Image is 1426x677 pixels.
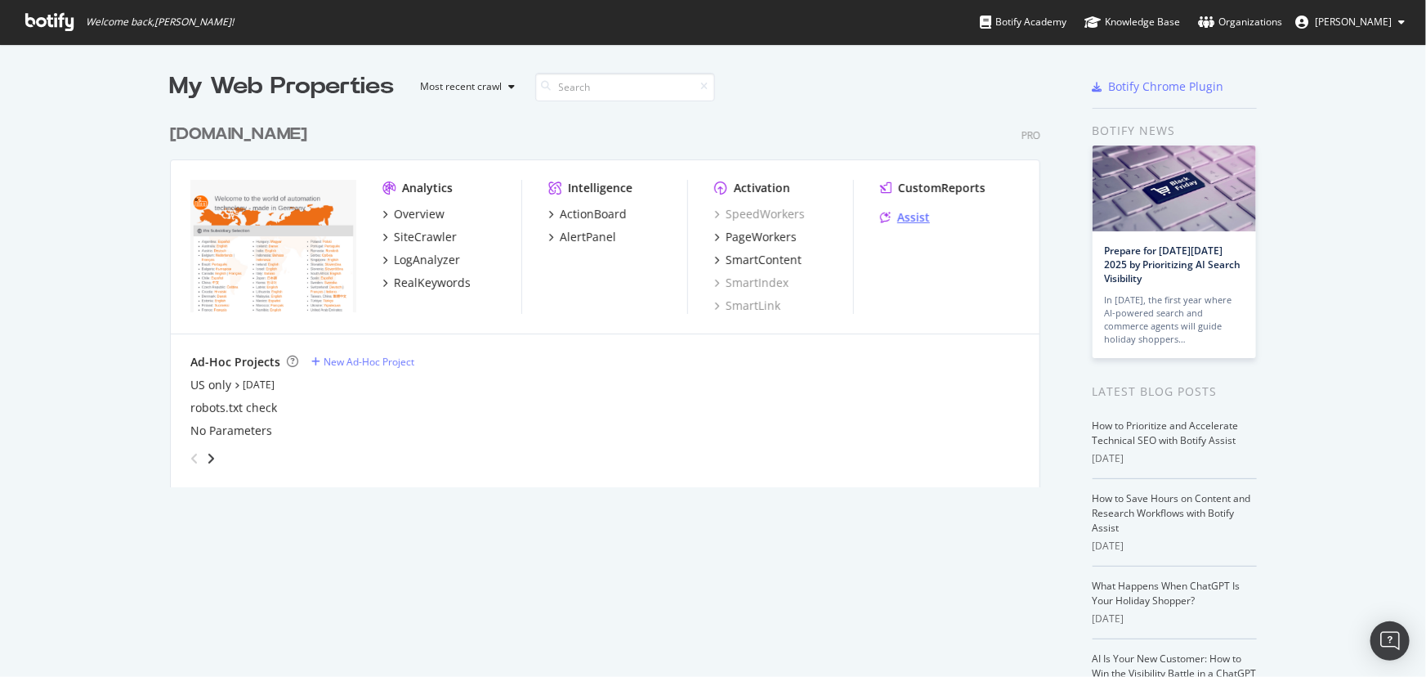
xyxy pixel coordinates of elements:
[1370,621,1410,661] div: Open Intercom Messenger
[382,252,460,268] a: LogAnalyzer
[714,298,780,314] a: SmartLink
[1093,383,1257,401] div: Latest Blog Posts
[714,229,797,245] a: PageWorkers
[726,229,797,245] div: PageWorkers
[1105,244,1241,285] a: Prepare for [DATE][DATE] 2025 by Prioritizing AI Search Visibility
[382,275,471,291] a: RealKeywords
[394,229,457,245] div: SiteCrawler
[1084,14,1180,30] div: Knowledge Base
[205,451,217,467] div: angle-right
[1021,128,1040,142] div: Pro
[170,70,395,103] div: My Web Properties
[1093,451,1257,466] div: [DATE]
[190,354,280,370] div: Ad-Hoc Projects
[243,378,275,392] a: [DATE]
[980,14,1066,30] div: Botify Academy
[1282,9,1418,35] button: [PERSON_NAME]
[86,16,234,29] span: Welcome back, [PERSON_NAME] !
[394,252,460,268] div: LogAnalyzer
[1093,491,1251,535] a: How to Save Hours on Content and Research Workflows with Botify Assist
[190,400,277,416] a: robots.txt check
[1109,78,1224,95] div: Botify Chrome Plugin
[1093,539,1257,554] div: [DATE]
[190,377,231,393] a: US only
[1093,579,1240,608] a: What Happens When ChatGPT Is Your Holiday Shopper?
[1093,78,1224,95] a: Botify Chrome Plugin
[1093,419,1239,447] a: How to Prioritize and Accelerate Technical SEO with Botify Assist
[190,423,272,439] a: No Parameters
[1105,294,1244,346] div: In [DATE], the first year where AI-powered search and commerce agents will guide holiday shoppers…
[324,355,414,369] div: New Ad-Hoc Project
[880,180,986,196] a: CustomReports
[170,123,314,146] a: [DOMAIN_NAME]
[1093,146,1256,231] img: Prepare for Black Friday 2025 by Prioritizing AI Search Visibility
[734,180,790,196] div: Activation
[382,206,445,222] a: Overview
[897,209,930,226] div: Assist
[382,229,457,245] a: SiteCrawler
[190,180,356,312] img: www.IFM.com
[421,82,503,92] div: Most recent crawl
[714,252,802,268] a: SmartContent
[402,180,453,196] div: Analytics
[714,206,805,222] a: SpeedWorkers
[560,206,627,222] div: ActionBoard
[568,180,633,196] div: Intelligence
[560,229,616,245] div: AlertPanel
[184,446,205,472] div: angle-left
[408,74,522,100] button: Most recent crawl
[170,103,1053,487] div: grid
[535,73,715,101] input: Search
[311,355,414,369] a: New Ad-Hoc Project
[548,206,627,222] a: ActionBoard
[726,252,802,268] div: SmartContent
[394,275,471,291] div: RealKeywords
[880,209,930,226] a: Assist
[1198,14,1282,30] div: Organizations
[1093,612,1257,626] div: [DATE]
[170,123,307,146] div: [DOMAIN_NAME]
[394,206,445,222] div: Overview
[898,180,986,196] div: CustomReports
[1093,122,1257,140] div: Botify news
[714,275,789,291] a: SmartIndex
[1315,15,1392,29] span: Jack Firneno
[548,229,616,245] a: AlertPanel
